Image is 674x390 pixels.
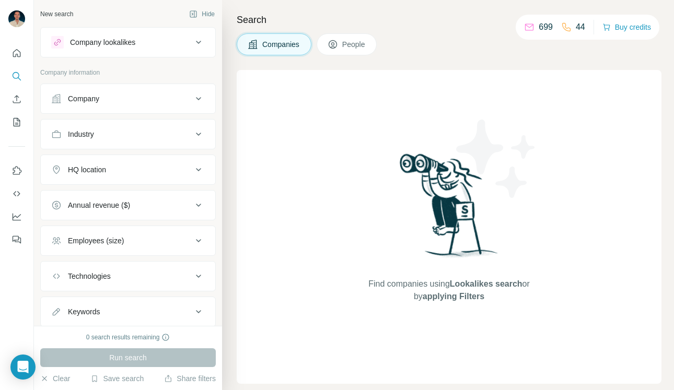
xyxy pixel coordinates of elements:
[539,21,553,33] p: 699
[68,271,111,281] div: Technologies
[449,112,543,206] img: Surfe Illustration - Stars
[41,264,215,289] button: Technologies
[237,13,661,27] h4: Search
[8,161,25,180] button: Use Surfe on LinkedIn
[68,200,130,210] div: Annual revenue ($)
[10,354,36,380] div: Open Intercom Messenger
[262,39,300,50] span: Companies
[8,207,25,226] button: Dashboard
[40,9,73,19] div: New search
[8,184,25,203] button: Use Surfe API
[164,373,216,384] button: Share filters
[450,279,522,288] span: Lookalikes search
[8,90,25,109] button: Enrich CSV
[70,37,135,48] div: Company lookalikes
[395,151,504,267] img: Surfe Illustration - Woman searching with binoculars
[68,129,94,139] div: Industry
[41,30,215,55] button: Company lookalikes
[342,39,366,50] span: People
[86,333,170,342] div: 0 search results remaining
[41,299,215,324] button: Keywords
[41,86,215,111] button: Company
[365,278,532,303] span: Find companies using or by
[68,306,100,317] div: Keywords
[68,235,124,246] div: Employees (size)
[41,228,215,253] button: Employees (size)
[602,20,651,34] button: Buy credits
[90,373,144,384] button: Save search
[40,68,216,77] p: Company information
[423,292,484,301] span: applying Filters
[41,193,215,218] button: Annual revenue ($)
[182,6,222,22] button: Hide
[68,164,106,175] div: HQ location
[41,157,215,182] button: HQ location
[8,10,25,27] img: Avatar
[576,21,585,33] p: 44
[8,67,25,86] button: Search
[68,93,99,104] div: Company
[8,44,25,63] button: Quick start
[8,113,25,132] button: My lists
[40,373,70,384] button: Clear
[41,122,215,147] button: Industry
[8,230,25,249] button: Feedback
